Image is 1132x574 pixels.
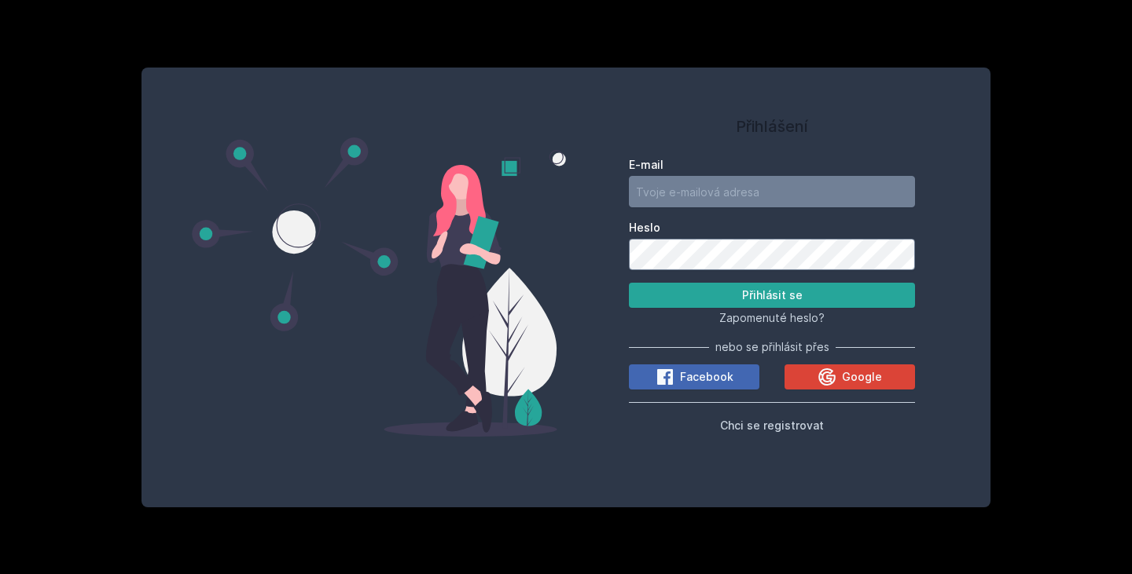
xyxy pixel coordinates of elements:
[719,311,825,324] span: Zapomenuté heslo?
[842,369,882,385] span: Google
[629,364,759,389] button: Facebook
[720,419,824,432] span: Chci se registrovat
[629,176,915,207] input: Tvoje e-mailová adresa
[629,283,915,308] button: Přihlásit se
[629,157,915,173] label: E-mail
[629,220,915,236] label: Heslo
[720,415,824,434] button: Chci se registrovat
[715,339,829,355] span: nebo se přihlásit přes
[785,364,915,389] button: Google
[680,369,733,385] span: Facebook
[629,115,915,138] h1: Přihlášení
